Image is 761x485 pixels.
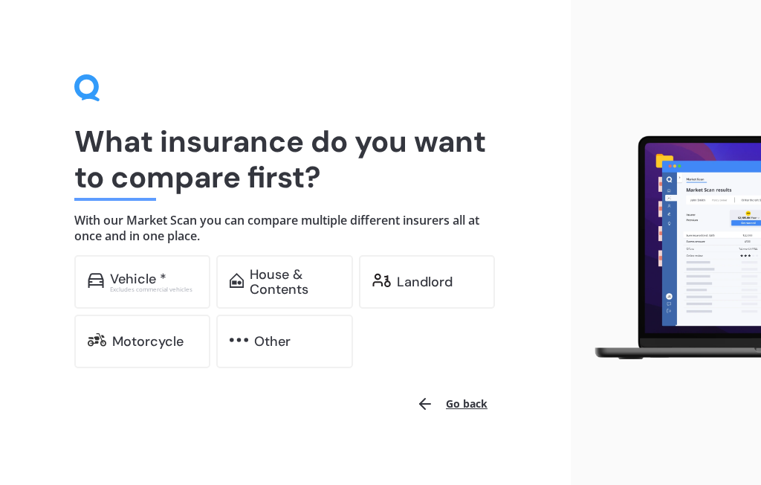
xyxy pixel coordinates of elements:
[112,334,184,349] div: Motorcycle
[372,273,391,288] img: landlord.470ea2398dcb263567d0.svg
[110,272,166,286] div: Vehicle *
[230,333,248,347] img: other.81dba5aafe580aa69f38.svg
[397,274,453,289] div: Landlord
[583,131,761,365] img: laptop.webp
[407,386,496,422] button: Go back
[230,273,244,288] img: home-and-contents.b802091223b8502ef2dd.svg
[110,286,198,292] div: Excludes commercial vehicles
[74,213,496,243] h4: With our Market Scan you can compare multiple different insurers all at once and in one place.
[254,334,291,349] div: Other
[88,333,106,347] img: motorbike.c49f395e5a6966510904.svg
[88,273,104,288] img: car.f15378c7a67c060ca3f3.svg
[74,123,496,195] h1: What insurance do you want to compare first?
[250,267,340,297] div: House & Contents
